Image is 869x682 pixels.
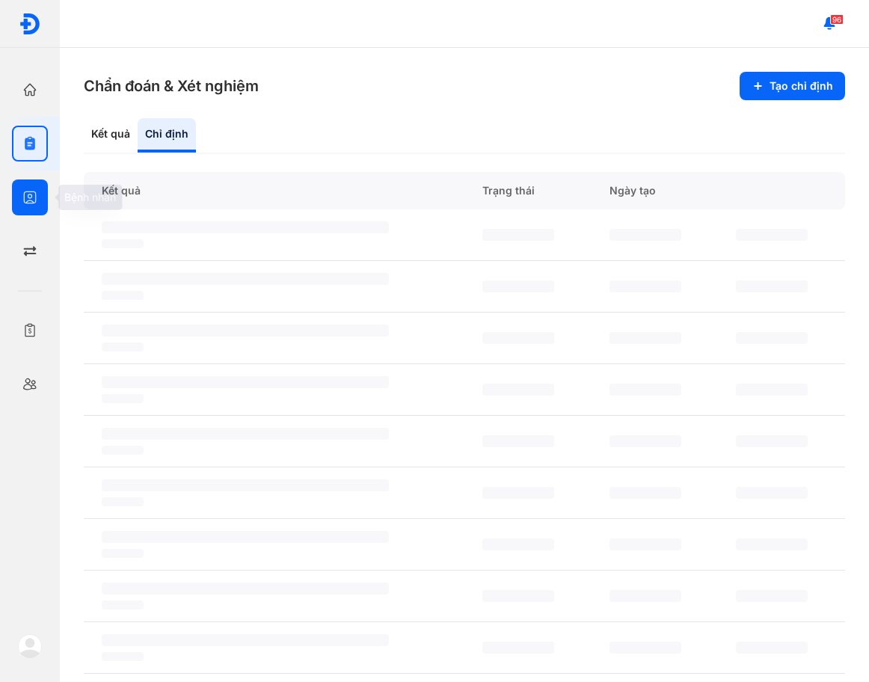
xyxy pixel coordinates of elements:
[609,435,681,447] span: ‌
[482,435,554,447] span: ‌
[736,229,808,241] span: ‌
[736,538,808,550] span: ‌
[138,118,196,153] div: Chỉ định
[609,487,681,499] span: ‌
[102,273,389,285] span: ‌
[102,446,144,455] span: ‌
[740,72,845,100] button: Tạo chỉ định
[102,549,144,558] span: ‌
[102,376,389,388] span: ‌
[482,229,554,241] span: ‌
[102,342,144,351] span: ‌
[609,332,681,344] span: ‌
[736,487,808,499] span: ‌
[102,531,389,543] span: ‌
[736,642,808,654] span: ‌
[19,13,41,35] img: logo
[609,642,681,654] span: ‌
[609,384,681,396] span: ‌
[482,590,554,602] span: ‌
[102,634,389,646] span: ‌
[464,172,592,209] div: Trạng thái
[736,332,808,344] span: ‌
[102,291,144,300] span: ‌
[592,172,719,209] div: Ngày tạo
[736,280,808,292] span: ‌
[102,497,144,506] span: ‌
[18,634,42,658] img: logo
[102,652,144,661] span: ‌
[102,221,389,233] span: ‌
[609,538,681,550] span: ‌
[482,332,554,344] span: ‌
[736,384,808,396] span: ‌
[830,14,844,25] span: 96
[102,479,389,491] span: ‌
[482,538,554,550] span: ‌
[102,428,389,440] span: ‌
[102,394,144,403] span: ‌
[736,435,808,447] span: ‌
[609,280,681,292] span: ‌
[84,172,464,209] div: Kết quả
[609,590,681,602] span: ‌
[482,384,554,396] span: ‌
[482,487,554,499] span: ‌
[102,600,144,609] span: ‌
[482,642,554,654] span: ‌
[736,590,808,602] span: ‌
[84,76,259,96] h3: Chẩn đoán & Xét nghiệm
[102,325,389,337] span: ‌
[102,583,389,595] span: ‌
[609,229,681,241] span: ‌
[84,118,138,153] div: Kết quả
[102,239,144,248] span: ‌
[482,280,554,292] span: ‌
